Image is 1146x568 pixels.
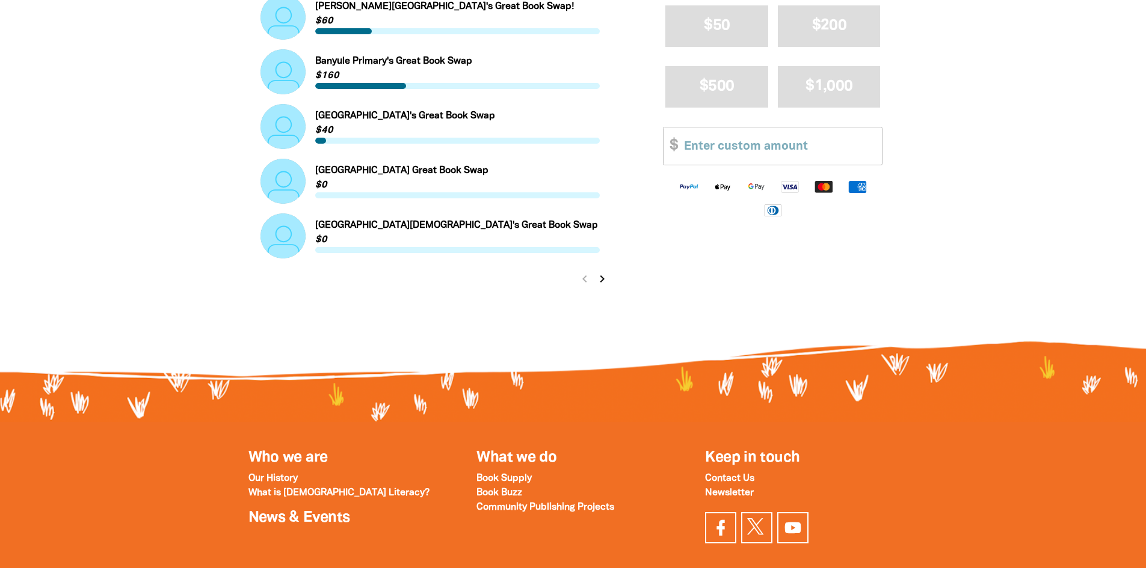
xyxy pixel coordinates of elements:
a: Contact Us [705,474,754,483]
a: Find us on YouTube [777,512,809,543]
a: News & Events [248,511,350,525]
img: Mastercard logo [807,179,840,193]
a: Our History [248,474,298,483]
span: Keep in touch [705,451,799,465]
img: Apple Pay logo [706,179,739,193]
span: $500 [700,79,734,93]
span: $ [664,127,678,164]
img: Paypal logo [672,179,706,193]
div: Available payment methods [663,169,883,225]
img: Diners Club logo [756,203,790,216]
button: Next page [593,270,610,287]
span: $1,000 [806,79,852,93]
img: Visa logo [773,179,807,193]
span: $200 [812,19,846,32]
a: Book Buzz [476,489,522,497]
a: Who we are [248,451,328,465]
span: $50 [704,19,730,32]
button: $500 [665,66,768,108]
a: Visit our facebook page [705,512,736,543]
button: $50 [665,5,768,47]
img: Google Pay logo [739,179,773,193]
img: American Express logo [840,179,874,193]
a: Community Publishing Projects [476,503,614,512]
a: Book Supply [476,474,532,483]
i: chevron_right [595,272,609,286]
a: Find us on Twitter [741,512,772,543]
button: $1,000 [778,66,881,108]
a: What is [DEMOGRAPHIC_DATA] Literacy? [248,489,430,497]
button: $200 [778,5,881,47]
a: What we do [476,451,556,465]
a: Newsletter [705,489,754,497]
input: Enter custom amount [676,127,882,164]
